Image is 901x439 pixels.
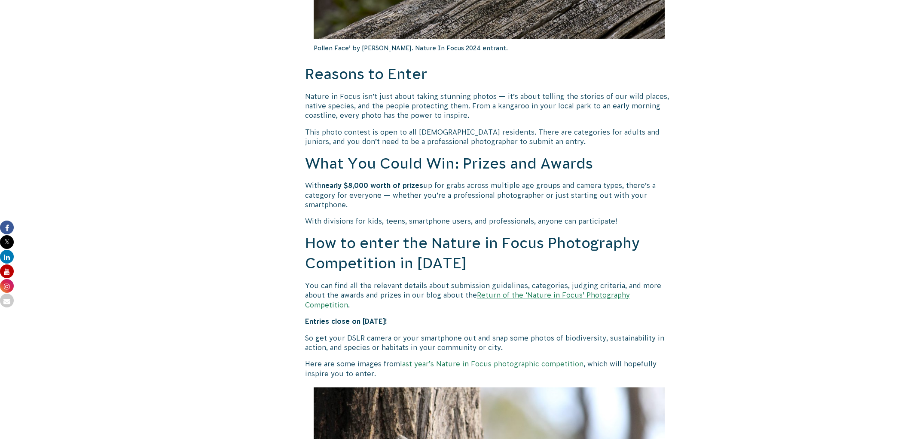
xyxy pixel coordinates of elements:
[305,181,674,209] p: With up for grabs across multiple age groups and camera types, there’s a category for everyone — ...
[305,153,674,174] h2: What You Could Win: Prizes and Awards
[400,360,583,368] a: last year’s Nature in Focus photographic competition
[305,92,674,120] p: Nature in Focus isn’t just about taking stunning photos — it’s about telling the stories of our w...
[305,64,674,85] h2: Reasons to Enter
[305,333,674,353] p: So get your DSLR camera or your smartphone out and snap some photos of biodiversity, sustainabili...
[305,291,630,308] a: Return of the ‘Nature in Focus’ Photography Competition
[305,359,674,378] p: Here are some images from , which will hopefully inspire you to enter.
[321,181,423,189] strong: nearly $8,000 worth of prizes
[305,317,387,325] strong: Entries close on [DATE]!
[305,233,674,274] h2: How to enter the Nature in Focus Photography Competition in [DATE]
[305,216,674,226] p: With divisions for kids, teens, smartphone users, and professionals, anyone can participate!
[305,127,674,147] p: This photo contest is open to all [DEMOGRAPHIC_DATA] residents. There are categories for adults a...
[314,39,665,58] p: Pollen Face’ by [PERSON_NAME]. Nature In Focus 2024 entrant.
[305,281,674,310] p: You can find all the relevant details about submission guidelines, categories, judging criteria, ...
